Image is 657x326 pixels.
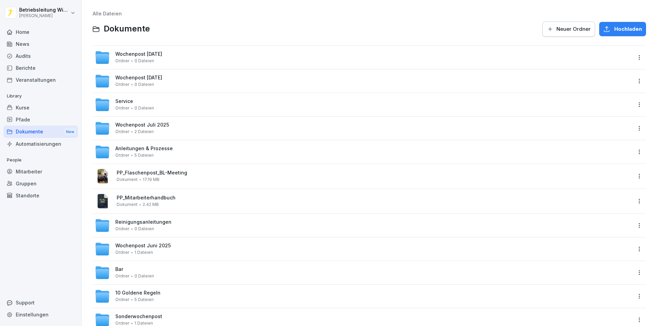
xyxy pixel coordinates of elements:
div: Dokumente [3,126,78,138]
span: 1 Dateien [134,250,153,255]
div: New [64,128,76,136]
span: Dokumente [104,24,150,34]
span: 0 Dateien [134,82,154,87]
a: DokumenteNew [3,126,78,138]
p: [PERSON_NAME] [19,13,69,18]
span: 2.42 MB [143,202,159,207]
a: ReinigungsanleitungenOrdner0 Dateien [95,218,632,233]
span: Anleitungen & Prozesse [115,146,173,152]
span: Wochenpost [DATE] [115,51,162,57]
a: ServiceOrdner0 Dateien [95,97,632,112]
span: Reinigungsanleitungen [115,219,171,225]
p: Library [3,91,78,102]
span: Service [115,99,133,104]
span: Dokument [117,177,138,182]
span: Bar [115,266,123,272]
span: Ordner [115,250,129,255]
span: Ordner [115,129,129,134]
a: Anleitungen & ProzesseOrdner5 Dateien [95,144,632,159]
span: Wochenpost Juni 2025 [115,243,171,249]
span: Hochladen [614,25,642,33]
span: 1 Dateien [134,321,153,326]
span: Ordner [115,297,129,302]
a: Wochenpost Juni 2025Ordner1 Dateien [95,242,632,257]
a: Wochenpost [DATE]Ordner0 Dateien [95,50,632,65]
a: News [3,38,78,50]
span: Ordner [115,321,129,326]
span: 10 Goldene Regeln [115,290,160,296]
span: 0 Dateien [134,106,154,110]
span: Sonderwochenpost [115,314,162,320]
span: Wochenpost [DATE] [115,75,162,81]
span: PP_Mitarbeiterhandbuch [117,195,632,201]
a: Automatisierungen [3,138,78,150]
span: Wochenpost Juli 2025 [115,122,169,128]
a: Wochenpost [DATE]Ordner0 Dateien [95,74,632,89]
span: Ordner [115,106,129,110]
span: Ordner [115,58,129,63]
span: Ordner [115,226,129,231]
div: Support [3,297,78,309]
a: Home [3,26,78,38]
span: 0 Dateien [134,274,154,278]
button: Hochladen [599,22,646,36]
span: PP_Flaschenpost_BL-Meeting [117,170,632,176]
span: 5 Dateien [134,297,154,302]
a: Einstellungen [3,309,78,321]
span: 2 Dateien [134,129,154,134]
button: Neuer Ordner [542,22,595,37]
span: Dokument [117,202,138,207]
span: 5 Dateien [134,153,154,158]
span: Ordner [115,274,129,278]
a: Wochenpost Juli 2025Ordner2 Dateien [95,121,632,136]
a: BarOrdner0 Dateien [95,265,632,280]
p: People [3,155,78,166]
a: Standorte [3,190,78,201]
a: Alle Dateien [93,11,122,16]
a: Gruppen [3,178,78,190]
span: Ordner [115,153,129,158]
span: 0 Dateien [134,226,154,231]
a: Kurse [3,102,78,114]
a: Pfade [3,114,78,126]
a: Berichte [3,62,78,74]
a: Mitarbeiter [3,166,78,178]
span: 17.19 MB [143,177,159,182]
a: 10 Goldene RegelnOrdner5 Dateien [95,289,632,304]
span: Ordner [115,82,129,87]
span: Neuer Ordner [556,25,591,33]
span: 0 Dateien [134,58,154,63]
p: Betriebsleitung Wismar [19,7,69,13]
a: Audits [3,50,78,62]
a: Veranstaltungen [3,74,78,86]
